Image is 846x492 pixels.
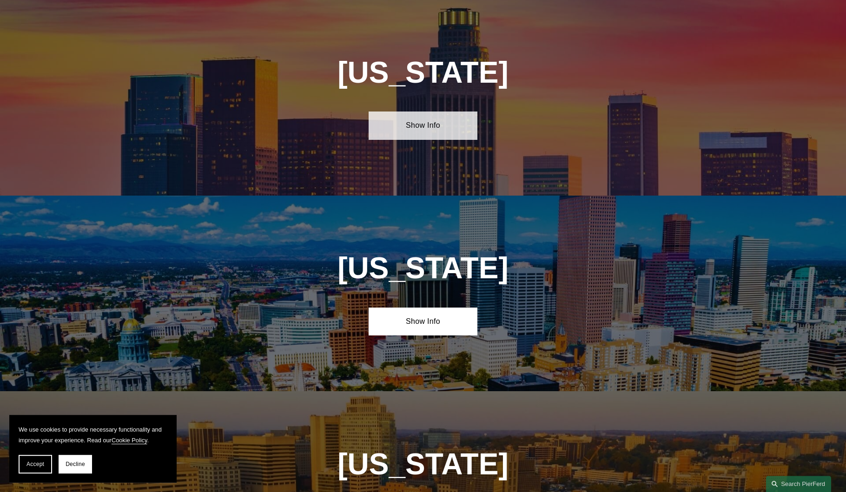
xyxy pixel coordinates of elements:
a: Search this site [766,476,831,492]
span: Decline [66,461,85,467]
h1: [US_STATE] [287,251,558,285]
p: We use cookies to provide necessary functionality and improve your experience. Read our . [19,424,167,446]
span: Accept [26,461,44,467]
a: Show Info [369,308,477,335]
a: Cookie Policy [112,437,147,444]
a: Show Info [369,112,477,139]
h1: [US_STATE] [287,447,558,481]
h1: [US_STATE] [287,56,558,90]
button: Decline [59,455,92,473]
button: Accept [19,455,52,473]
section: Cookie banner [9,415,177,483]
